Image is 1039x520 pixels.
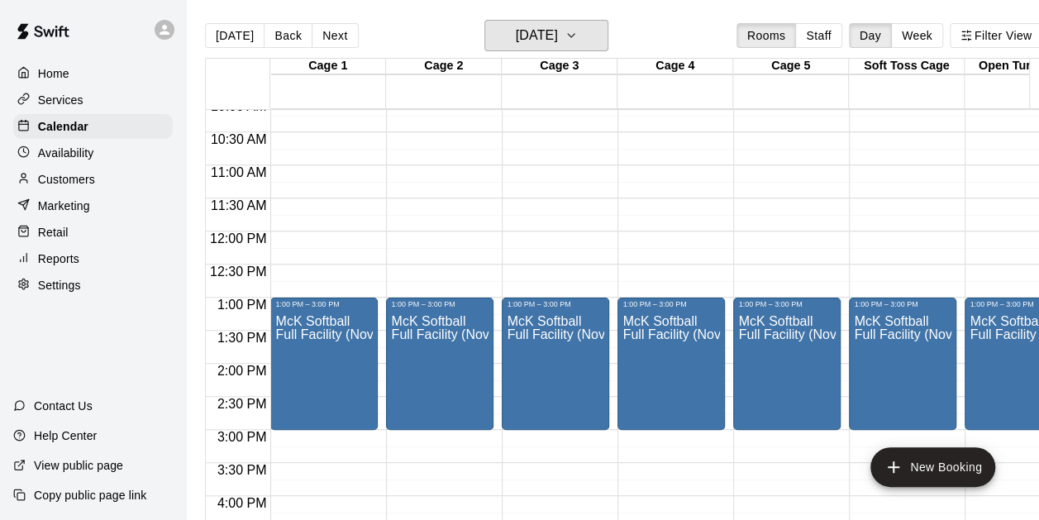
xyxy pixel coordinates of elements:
[854,327,983,341] span: Full Facility (Nov-Mar)
[622,327,751,341] span: Full Facility (Nov-Mar)
[38,171,95,188] p: Customers
[213,298,271,312] span: 1:00 PM
[849,298,956,430] div: 1:00 PM – 3:00 PM: McK Softball
[312,23,358,48] button: Next
[13,220,173,245] a: Retail
[206,231,270,246] span: 12:00 PM
[270,298,378,430] div: 1:00 PM – 3:00 PM: McK Softball
[622,300,720,308] div: 1:00 PM – 3:00 PM
[205,23,265,48] button: [DATE]
[386,298,493,430] div: 1:00 PM – 3:00 PM: McK Softball
[34,427,97,444] p: Help Center
[507,327,636,341] span: Full Facility (Nov-Mar)
[38,145,94,161] p: Availability
[617,298,725,430] div: 1:00 PM – 3:00 PM: McK Softball
[206,265,270,279] span: 12:30 PM
[507,300,604,308] div: 1:00 PM – 3:00 PM
[13,273,173,298] a: Settings
[213,430,271,444] span: 3:00 PM
[849,23,892,48] button: Day
[38,92,83,108] p: Services
[516,24,558,47] h6: [DATE]
[275,327,404,341] span: Full Facility (Nov-Mar)
[207,165,271,179] span: 11:00 AM
[38,277,81,293] p: Settings
[34,487,146,503] p: Copy public page link
[738,300,836,308] div: 1:00 PM – 3:00 PM
[391,327,520,341] span: Full Facility (Nov-Mar)
[213,331,271,345] span: 1:30 PM
[34,398,93,414] p: Contact Us
[213,364,271,378] span: 2:00 PM
[736,23,796,48] button: Rooms
[391,300,489,308] div: 1:00 PM – 3:00 PM
[13,193,173,218] a: Marketing
[38,250,79,267] p: Reports
[484,20,608,51] button: [DATE]
[13,88,173,112] a: Services
[207,198,271,212] span: 11:30 AM
[870,447,995,487] button: add
[891,23,943,48] button: Week
[275,300,373,308] div: 1:00 PM – 3:00 PM
[502,298,609,430] div: 1:00 PM – 3:00 PM: McK Softball
[854,300,951,308] div: 1:00 PM – 3:00 PM
[38,198,90,214] p: Marketing
[13,141,173,165] a: Availability
[34,457,123,474] p: View public page
[213,397,271,411] span: 2:30 PM
[849,59,965,74] div: Soft Toss Cage
[270,59,386,74] div: Cage 1
[733,298,841,430] div: 1:00 PM – 3:00 PM: McK Softball
[13,114,173,139] a: Calendar
[13,61,173,86] a: Home
[207,132,271,146] span: 10:30 AM
[38,118,88,135] p: Calendar
[502,59,617,74] div: Cage 3
[617,59,733,74] div: Cage 4
[13,246,173,271] a: Reports
[38,65,69,82] p: Home
[738,327,867,341] span: Full Facility (Nov-Mar)
[795,23,842,48] button: Staff
[38,224,69,241] p: Retail
[13,167,173,192] a: Customers
[264,23,312,48] button: Back
[213,463,271,477] span: 3:30 PM
[733,59,849,74] div: Cage 5
[386,59,502,74] div: Cage 2
[213,496,271,510] span: 4:00 PM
